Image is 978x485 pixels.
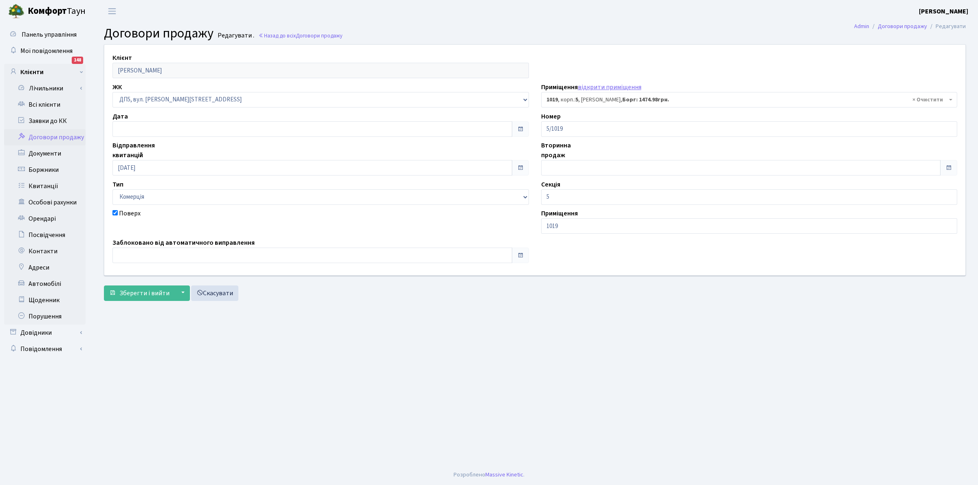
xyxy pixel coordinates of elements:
[102,4,122,18] button: Переключити навігацію
[4,26,86,43] a: Панель управління
[28,4,67,18] b: Комфорт
[4,276,86,292] a: Автомобілі
[258,32,342,40] a: Назад до всіхДоговори продажу
[104,24,214,43] span: Договори продажу
[541,208,578,218] label: Приміщення
[8,3,24,20] img: logo.png
[119,208,141,218] label: Поверх
[854,22,869,31] a: Admin
[4,43,86,59] a: Мої повідомлення148
[4,341,86,357] a: Повідомлення
[546,96,947,104] span: <b>1019</b>, корп.: <b>5</b>, Лебідь Юрій Леонідович, <b>Борг: 1474.98грн.</b>
[4,64,86,80] a: Клієнти
[541,180,560,189] label: Секція
[454,470,524,479] div: Розроблено .
[541,140,571,160] label: Вторинна продаж
[112,53,132,63] label: Клієнт
[912,96,943,104] span: Видалити всі елементи
[22,30,77,39] span: Панель управління
[104,285,175,301] button: Зберегти і вийти
[578,83,641,92] a: відкрити приміщення
[919,7,968,16] a: [PERSON_NAME]
[541,112,561,121] label: Номер
[878,22,927,31] a: Договори продажу
[20,46,73,55] span: Мої повідомлення
[4,194,86,211] a: Особові рахунки
[4,97,86,113] a: Всі клієнти
[28,4,86,18] span: Таун
[296,32,342,40] span: Договори продажу
[4,325,86,341] a: Довідники
[112,82,122,92] label: ЖК
[485,470,523,479] a: Massive Kinetic
[622,96,669,104] b: Борг: 1474.98грн.
[4,162,86,178] a: Боржники
[541,92,958,108] span: <b>1019</b>, корп.: <b>5</b>, Лебідь Юрій Леонідович, <b>Борг: 1474.98грн.</b>
[4,211,86,227] a: Орендарі
[112,238,255,248] label: Заблоковано від автоматичного виправлення
[4,292,86,308] a: Щоденник
[112,112,128,121] label: Дата
[216,32,254,40] small: Редагувати .
[541,82,641,92] label: Приміщення
[4,227,86,243] a: Посвідчення
[4,113,86,129] a: Заявки до КК
[191,285,238,301] a: Скасувати
[72,57,83,64] div: 148
[119,289,170,298] span: Зберегти і вийти
[4,308,86,325] a: Порушення
[546,96,558,104] b: 1019
[4,178,86,194] a: Квитанції
[112,140,155,160] label: Відправлення квитанцій
[4,259,86,276] a: Адреси
[4,129,86,145] a: Договори продажу
[112,180,123,189] label: Тип
[4,243,86,259] a: Контакти
[9,80,86,97] a: Лічильники
[575,96,578,104] b: 5
[842,18,978,35] nav: breadcrumb
[927,22,966,31] li: Редагувати
[4,145,86,162] a: Документи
